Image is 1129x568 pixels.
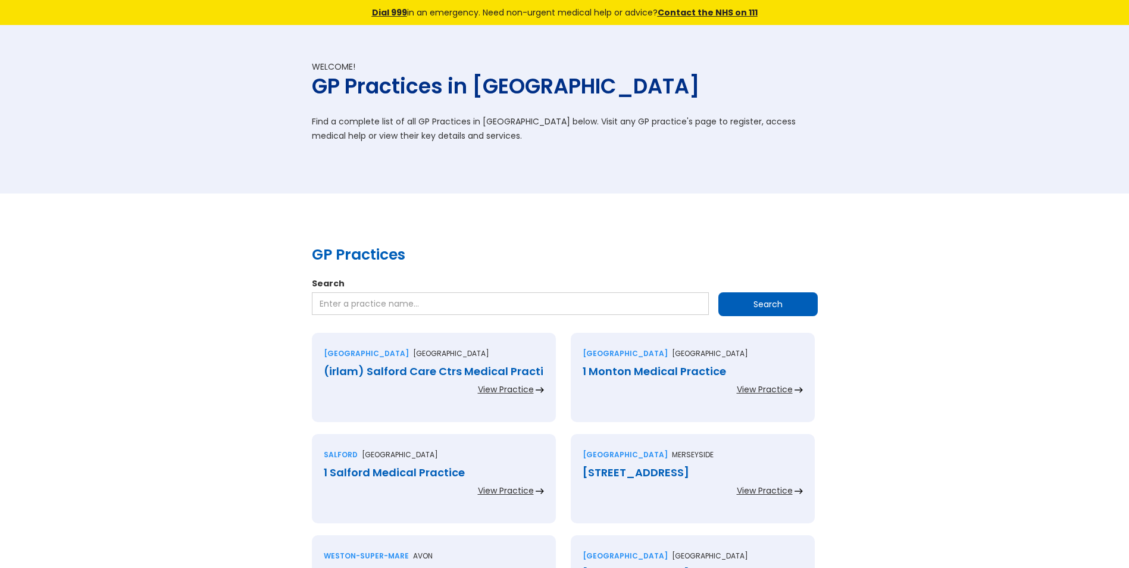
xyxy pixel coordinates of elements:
[583,449,668,461] div: [GEOGRAPHIC_DATA]
[312,277,818,289] label: Search
[324,467,544,479] div: 1 Salford Medical Practice
[672,550,748,562] p: [GEOGRAPHIC_DATA]
[362,449,438,461] p: [GEOGRAPHIC_DATA]
[583,467,803,479] div: [STREET_ADDRESS]
[571,434,815,535] a: [GEOGRAPHIC_DATA]Merseyside[STREET_ADDRESS]View Practice
[372,7,407,18] a: Dial 999
[737,485,793,497] div: View Practice
[324,550,409,562] div: Weston-super-mare
[312,333,556,434] a: [GEOGRAPHIC_DATA][GEOGRAPHIC_DATA](irlam) Salford Care Ctrs Medical PractiView Practice
[672,348,748,360] p: [GEOGRAPHIC_DATA]
[324,449,358,461] div: Salford
[718,292,818,316] input: Search
[583,348,668,360] div: [GEOGRAPHIC_DATA]
[672,449,714,461] p: Merseyside
[737,383,793,395] div: View Practice
[312,244,818,266] h2: GP Practices
[324,366,544,377] div: (irlam) Salford Care Ctrs Medical Practi
[571,333,815,434] a: [GEOGRAPHIC_DATA][GEOGRAPHIC_DATA]1 Monton Medical PracticeView Practice
[291,6,839,19] div: in an emergency. Need non-urgent medical help or advice?
[583,366,803,377] div: 1 Monton Medical Practice
[478,485,534,497] div: View Practice
[312,434,556,535] a: Salford[GEOGRAPHIC_DATA]1 Salford Medical PracticeView Practice
[312,114,818,143] p: Find a complete list of all GP Practices in [GEOGRAPHIC_DATA] below. Visit any GP practice's page...
[583,550,668,562] div: [GEOGRAPHIC_DATA]
[312,61,818,73] div: Welcome!
[312,292,709,315] input: Enter a practice name…
[478,383,534,395] div: View Practice
[312,73,818,99] h1: GP Practices in [GEOGRAPHIC_DATA]
[658,7,758,18] a: Contact the NHS on 111
[324,348,409,360] div: [GEOGRAPHIC_DATA]
[413,550,433,562] p: Avon
[413,348,489,360] p: [GEOGRAPHIC_DATA]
